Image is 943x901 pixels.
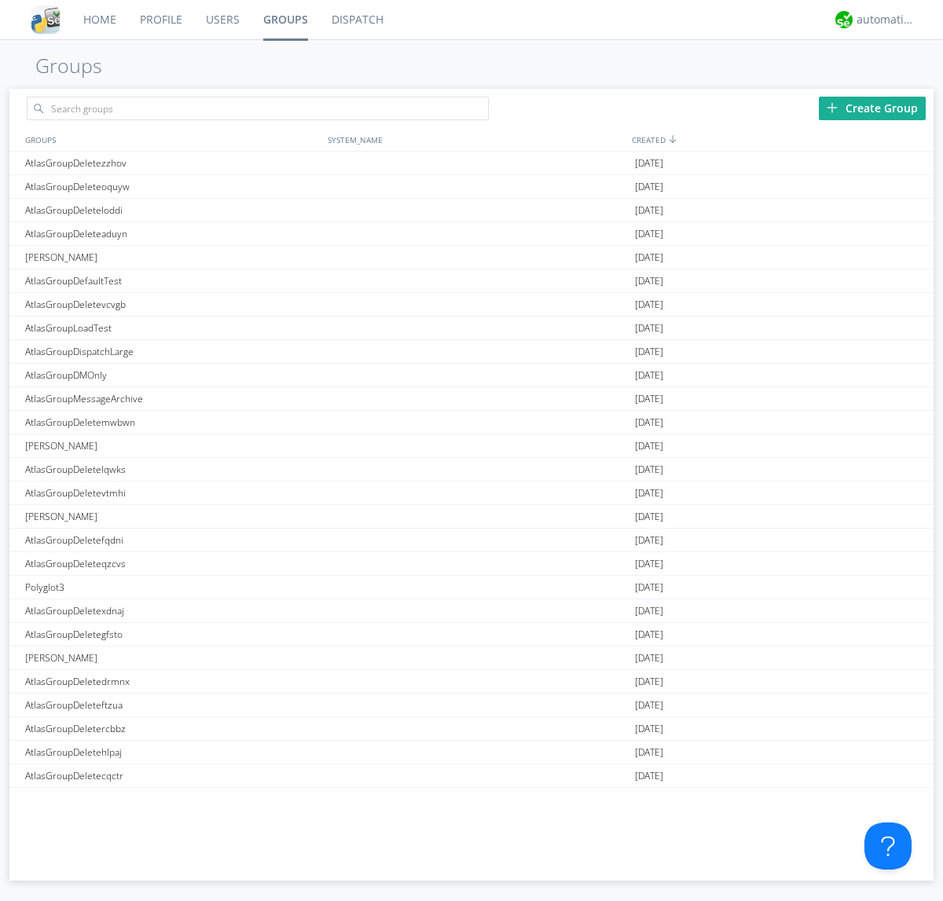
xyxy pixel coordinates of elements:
span: [DATE] [635,670,663,694]
a: AtlasGroupDeletemwbwn[DATE] [9,411,934,434]
div: AtlasGroupDeleteoquyw [21,175,324,198]
span: [DATE] [635,741,663,764]
div: AtlasGroupDeletelqwks [21,458,324,481]
img: d2d01cd9b4174d08988066c6d424eccd [835,11,853,28]
span: [DATE] [635,434,663,458]
a: AtlasGroupDispatchLarge[DATE] [9,340,934,364]
a: AtlasGroupDeletevcvgb[DATE] [9,293,934,317]
div: AtlasGroupDefaultTest [21,269,324,292]
div: AtlasGroupDeletefqdni [21,529,324,551]
a: AtlasGroupDeletegfsto[DATE] [9,623,934,646]
div: AtlasGroupDeletemwbwn [21,411,324,434]
div: AtlasGroupLoadTest [21,317,324,339]
a: AtlasGroupLoadTest[DATE] [9,317,934,340]
div: AtlasGroupDispatchLarge [21,340,324,363]
span: [DATE] [635,269,663,293]
div: AtlasGroupDMOnly [21,364,324,386]
div: SYSTEM_NAME [324,128,628,151]
div: AtlasGroupDeletegfsto [21,623,324,646]
a: AtlasGroupDeleteoquyw[DATE] [9,175,934,199]
span: [DATE] [635,340,663,364]
a: [PERSON_NAME][DATE] [9,646,934,670]
div: GROUPS [21,128,320,151]
span: [DATE] [635,788,663,811]
span: [DATE] [635,646,663,670]
div: AtlasGroupDeletezzhov [21,152,324,174]
a: AtlasGroupDeleteqzcvs[DATE] [9,552,934,576]
div: AtlasGroupMessageArchive [21,387,324,410]
div: AtlasGroupDeletecqctr [21,764,324,787]
span: [DATE] [635,717,663,741]
span: [DATE] [635,152,663,175]
div: AtlasGroupDeleteqzcvs [21,552,324,575]
a: [PERSON_NAME][DATE] [9,505,934,529]
div: AtlasGroupDeletercbbz [21,717,324,740]
span: [DATE] [635,317,663,340]
iframe: Toggle Customer Support [864,822,912,870]
a: AtlasGroupDeleteaduyn[DATE] [9,222,934,246]
a: AtlasGroupDeletewtnpr[DATE] [9,788,934,811]
a: AtlasGroupDeletedrmnx[DATE] [9,670,934,694]
div: AtlasGroupDeletevcvgb [21,293,324,316]
span: [DATE] [635,246,663,269]
a: AtlasGroupDeletelqwks[DATE] [9,458,934,482]
span: [DATE] [635,411,663,434]
div: AtlasGroupDeletehlpaj [21,741,324,764]
a: AtlasGroupDeleteftzua[DATE] [9,694,934,717]
a: AtlasGroupDeletecqctr[DATE] [9,764,934,788]
span: [DATE] [635,458,663,482]
a: AtlasGroupDeleteloddi[DATE] [9,199,934,222]
a: AtlasGroupMessageArchive[DATE] [9,387,934,411]
div: CREATED [628,128,934,151]
span: [DATE] [635,599,663,623]
span: [DATE] [635,364,663,387]
span: [DATE] [635,293,663,317]
span: [DATE] [635,552,663,576]
span: [DATE] [635,764,663,788]
span: [DATE] [635,175,663,199]
a: AtlasGroupDefaultTest[DATE] [9,269,934,293]
a: AtlasGroupDeletezzhov[DATE] [9,152,934,175]
div: [PERSON_NAME] [21,646,324,669]
div: AtlasGroupDeleteaduyn [21,222,324,245]
a: [PERSON_NAME][DATE] [9,434,934,458]
span: [DATE] [635,576,663,599]
div: AtlasGroupDeletedrmnx [21,670,324,693]
div: Create Group [819,97,926,120]
a: AtlasGroupDeletefqdni[DATE] [9,529,934,552]
span: [DATE] [635,199,663,222]
a: Polyglot3[DATE] [9,576,934,599]
a: AtlasGroupDeletevtmhi[DATE] [9,482,934,505]
a: AtlasGroupDMOnly[DATE] [9,364,934,387]
a: AtlasGroupDeletercbbz[DATE] [9,717,934,741]
a: [PERSON_NAME][DATE] [9,246,934,269]
div: AtlasGroupDeleteloddi [21,199,324,222]
div: AtlasGroupDeletewtnpr [21,788,324,811]
div: automation+atlas [857,12,915,27]
a: AtlasGroupDeletehlpaj[DATE] [9,741,934,764]
a: AtlasGroupDeletexdnaj[DATE] [9,599,934,623]
input: Search groups [27,97,489,120]
div: [PERSON_NAME] [21,434,324,457]
span: [DATE] [635,529,663,552]
div: AtlasGroupDeletexdnaj [21,599,324,622]
img: plus.svg [827,102,838,113]
div: [PERSON_NAME] [21,505,324,528]
span: [DATE] [635,482,663,505]
span: [DATE] [635,694,663,717]
span: [DATE] [635,222,663,246]
span: [DATE] [635,505,663,529]
span: [DATE] [635,623,663,646]
span: [DATE] [635,387,663,411]
img: cddb5a64eb264b2086981ab96f4c1ba7 [31,5,60,34]
div: Polyglot3 [21,576,324,599]
div: AtlasGroupDeleteftzua [21,694,324,716]
div: [PERSON_NAME] [21,246,324,269]
div: AtlasGroupDeletevtmhi [21,482,324,504]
